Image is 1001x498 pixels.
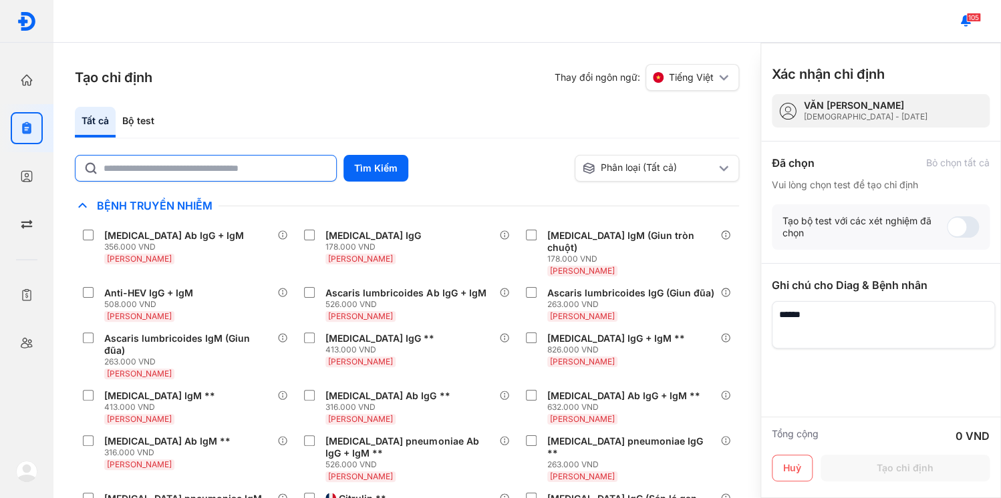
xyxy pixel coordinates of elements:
div: Tổng cộng [772,428,819,444]
div: Ghi chú cho Diag & Bệnh nhân [772,277,990,293]
div: [MEDICAL_DATA] Ab IgG + IgM ** [547,390,700,402]
button: Tìm Kiếm [343,155,408,182]
h3: Xác nhận chỉ định [772,65,885,83]
div: 413.000 VND [104,402,221,413]
div: 263.000 VND [104,356,277,367]
div: Thay đổi ngôn ngữ: [555,64,739,91]
div: 263.000 VND [547,299,720,310]
div: Tất cả [75,107,116,138]
div: 178.000 VND [325,242,426,252]
span: [PERSON_NAME] [328,471,393,481]
div: [MEDICAL_DATA] IgM (Giun tròn chuột) [547,230,715,254]
div: [MEDICAL_DATA] IgG + IgM ** [547,332,685,344]
div: Phân loại (Tất cả) [582,162,716,175]
div: 508.000 VND [104,299,198,310]
div: Tạo bộ test với các xét nghiệm đã chọn [782,215,947,239]
div: [MEDICAL_DATA] IgG [325,230,421,242]
div: Ascaris lumbricoides IgM (Giun đũa) [104,332,272,356]
span: [PERSON_NAME] [328,254,393,264]
div: 0 VND [956,428,990,444]
span: [PERSON_NAME] [107,368,172,379]
div: 632.000 VND [547,402,706,413]
span: [PERSON_NAME] [107,414,172,424]
div: Đã chọn [772,155,815,171]
div: 526.000 VND [325,299,491,310]
span: [PERSON_NAME] [328,356,393,366]
span: [PERSON_NAME] [107,254,172,264]
div: 356.000 VND [104,242,249,252]
div: 316.000 VND [325,402,455,413]
div: [MEDICAL_DATA] Ab IgG + IgM [104,230,244,242]
div: Ascaris lumbricoides IgG (Giun đũa) [547,287,714,299]
span: [PERSON_NAME] [550,266,615,276]
div: Anti-HEV IgG + IgM [104,287,193,299]
div: [MEDICAL_DATA] Ab IgM ** [104,435,231,447]
div: [DEMOGRAPHIC_DATA] - [DATE] [804,111,927,122]
span: [PERSON_NAME] [107,459,172,469]
span: [PERSON_NAME] [328,414,393,424]
div: Bộ test [116,107,161,138]
span: [PERSON_NAME] [328,311,393,321]
div: Ascaris lumbricoides Ab IgG + IgM [325,287,486,299]
div: 826.000 VND [547,344,690,355]
div: 263.000 VND [547,459,720,470]
span: 105 [966,13,981,22]
span: [PERSON_NAME] [550,356,615,366]
img: logo [17,11,37,31]
span: Tiếng Việt [669,71,714,83]
div: 413.000 VND [325,344,440,355]
div: [MEDICAL_DATA] pneumoniae IgG ** [547,435,715,459]
span: [PERSON_NAME] [107,311,172,321]
div: 178.000 VND [547,254,720,264]
div: [MEDICAL_DATA] Ab IgG ** [325,390,450,402]
span: [PERSON_NAME] [550,471,615,481]
div: [MEDICAL_DATA] pneumoniae Ab IgG + IgM ** [325,435,493,459]
div: Vui lòng chọn test để tạo chỉ định [772,179,990,191]
div: 316.000 VND [104,447,236,458]
button: Tạo chỉ định [821,455,990,481]
div: Bỏ chọn tất cả [926,157,990,169]
button: Huỷ [772,455,813,481]
div: 526.000 VND [325,459,498,470]
span: [PERSON_NAME] [550,414,615,424]
img: logo [16,461,37,482]
div: VĂN [PERSON_NAME] [804,99,927,111]
h3: Tạo chỉ định [75,68,152,87]
span: Bệnh Truyền Nhiễm [90,199,219,212]
div: [MEDICAL_DATA] IgM ** [104,390,215,402]
span: [PERSON_NAME] [550,311,615,321]
div: [MEDICAL_DATA] IgG ** [325,332,434,344]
